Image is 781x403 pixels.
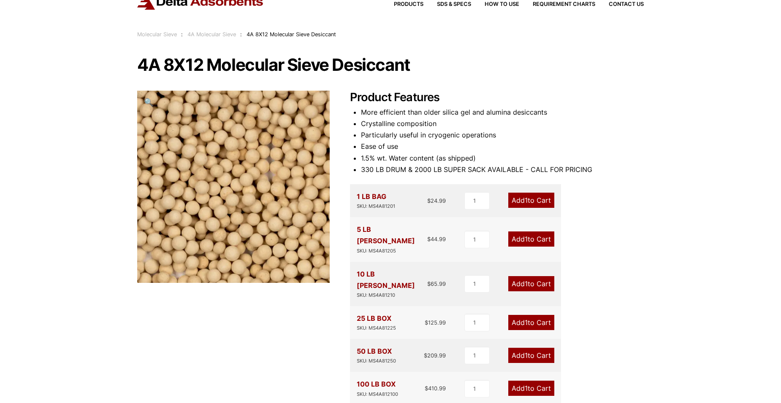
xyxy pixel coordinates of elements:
span: $ [427,236,431,242]
a: Add1to Cart [508,193,554,208]
a: Add1to Cart [508,231,554,247]
span: : [181,31,183,38]
span: Requirement Charts [533,2,595,7]
span: 🔍 [144,97,154,107]
a: Add1to Cart [508,381,554,396]
span: How to Use [485,2,519,7]
div: 10 LB [PERSON_NAME] [357,269,427,299]
span: 1 [525,196,528,204]
h1: 4A 8X12 Molecular Sieve Desiccant [137,56,644,74]
a: Requirement Charts [519,2,595,7]
a: 4A Molecular Sieve [187,31,236,38]
div: SKU: MS4A81210 [357,291,427,299]
span: $ [425,319,428,326]
h2: Product Features [350,91,644,105]
span: Products [394,2,423,7]
li: Crystalline composition [361,118,644,129]
a: Add1to Cart [508,315,554,330]
bdi: 65.99 [427,280,446,287]
div: SKU: MS4A81250 [357,357,396,365]
span: 1 [525,318,528,327]
span: $ [427,197,431,204]
div: 50 LB BOX [357,346,396,365]
a: SDS & SPECS [423,2,471,7]
span: SDS & SPECS [437,2,471,7]
bdi: 125.99 [425,319,446,326]
a: Molecular Sieve [137,31,177,38]
a: Products [380,2,423,7]
span: $ [427,280,431,287]
a: How to Use [471,2,519,7]
bdi: 410.99 [425,385,446,392]
span: 4A 8X12 Molecular Sieve Desiccant [247,31,336,38]
a: Add1to Cart [508,348,554,363]
a: Contact Us [595,2,644,7]
span: $ [424,352,427,359]
span: : [240,31,242,38]
div: 25 LB BOX [357,313,396,332]
span: 1 [525,235,528,243]
a: View full-screen image gallery [137,91,160,114]
li: Ease of use [361,141,644,152]
li: More efficient than older silica gel and alumina desiccants [361,107,644,118]
div: SKU: MS4A81201 [357,202,395,210]
bdi: 209.99 [424,352,446,359]
bdi: 24.99 [427,197,446,204]
li: 330 LB DRUM & 2000 LB SUPER SACK AVAILABLE - CALL FOR PRICING [361,164,644,175]
span: Contact Us [609,2,644,7]
span: 1 [525,279,528,288]
span: $ [425,385,428,392]
bdi: 44.99 [427,236,446,242]
div: 1 LB BAG [357,191,395,210]
li: Particularly useful in cryogenic operations [361,129,644,141]
span: 1 [525,384,528,392]
div: SKU: MS4A81205 [357,247,427,255]
div: 100 LB BOX [357,379,398,398]
div: SKU: MS4A81225 [357,324,396,332]
a: Add1to Cart [508,276,554,291]
span: 1 [525,351,528,360]
div: 5 LB [PERSON_NAME] [357,224,427,255]
li: 1.5% wt. Water content (as shipped) [361,153,644,164]
div: SKU: MS4A812100 [357,390,398,398]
